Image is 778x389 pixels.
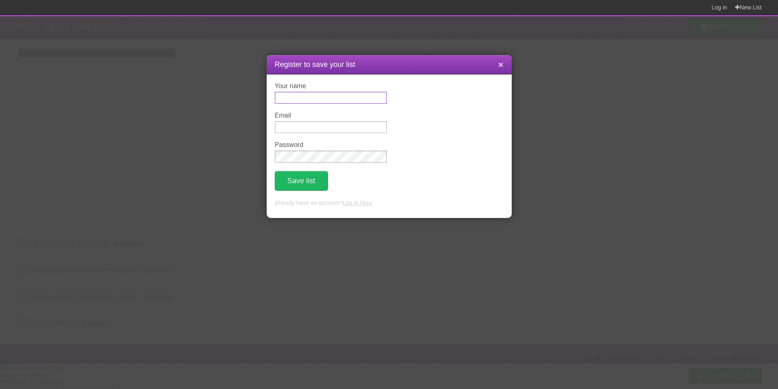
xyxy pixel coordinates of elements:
label: Your name [275,82,387,90]
p: Already have an account? . [275,199,504,208]
label: Password [275,141,387,149]
a: Log in here [343,200,372,206]
h1: Register to save your list [275,59,504,70]
label: Email [275,112,387,119]
button: Save list [275,171,328,191]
